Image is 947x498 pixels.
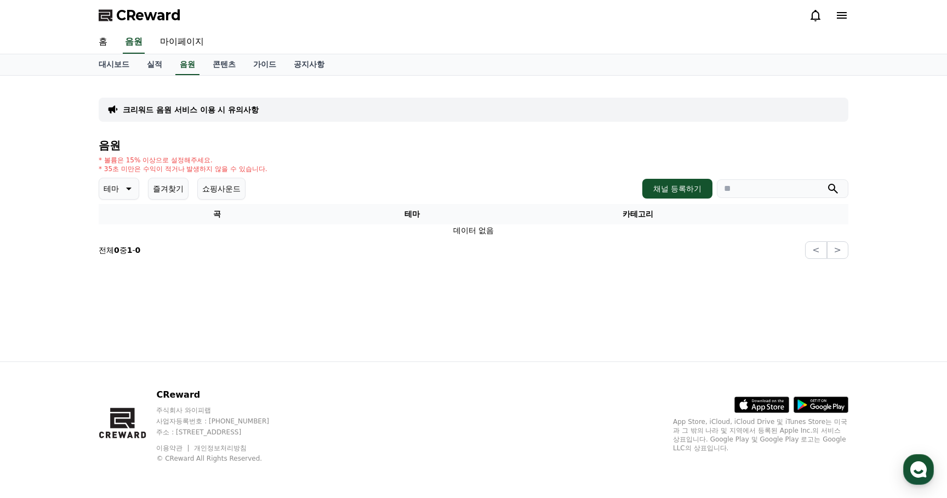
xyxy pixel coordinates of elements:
button: < [805,241,826,259]
td: 데이터 없음 [99,224,848,237]
p: 전체 중 - [99,245,140,256]
p: * 볼륨은 15% 이상으로 설정해주세요. [99,156,267,165]
p: © CReward All Rights Reserved. [156,454,290,463]
a: 실적 [138,54,171,75]
a: 이용약관 [156,444,191,452]
button: 테마 [99,178,139,200]
a: 음원 [175,54,199,75]
a: 개인정보처리방침 [194,444,247,452]
a: 홈 [90,31,116,54]
p: * 35초 미만은 수익이 적거나 발생하지 않을 수 있습니다. [99,165,267,173]
p: 주소 : [STREET_ADDRESS] [156,428,290,437]
button: 채널 등록하기 [642,179,712,199]
strong: 0 [114,246,119,254]
h4: 음원 [99,139,848,151]
a: 가이드 [244,54,285,75]
a: 공지사항 [285,54,333,75]
p: App Store, iCloud, iCloud Drive 및 iTunes Store는 미국과 그 밖의 나라 및 지역에서 등록된 Apple Inc.의 서비스 상표입니다. Goo... [673,417,848,452]
a: 크리워드 음원 서비스 이용 시 유의사항 [123,104,259,115]
p: 테마 [104,181,119,196]
p: 주식회사 와이피랩 [156,406,290,415]
a: 마이페이지 [151,31,213,54]
th: 카테고리 [489,204,787,224]
p: CReward [156,388,290,401]
a: 음원 [123,31,145,54]
a: 콘텐츠 [204,54,244,75]
strong: 0 [135,246,141,254]
strong: 1 [127,246,133,254]
button: > [827,241,848,259]
span: CReward [116,7,181,24]
p: 사업자등록번호 : [PHONE_NUMBER] [156,417,290,426]
button: 쇼핑사운드 [197,178,246,200]
th: 테마 [335,204,489,224]
th: 곡 [99,204,335,224]
a: 대시보드 [90,54,138,75]
a: CReward [99,7,181,24]
button: 즐겨찾기 [148,178,189,200]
